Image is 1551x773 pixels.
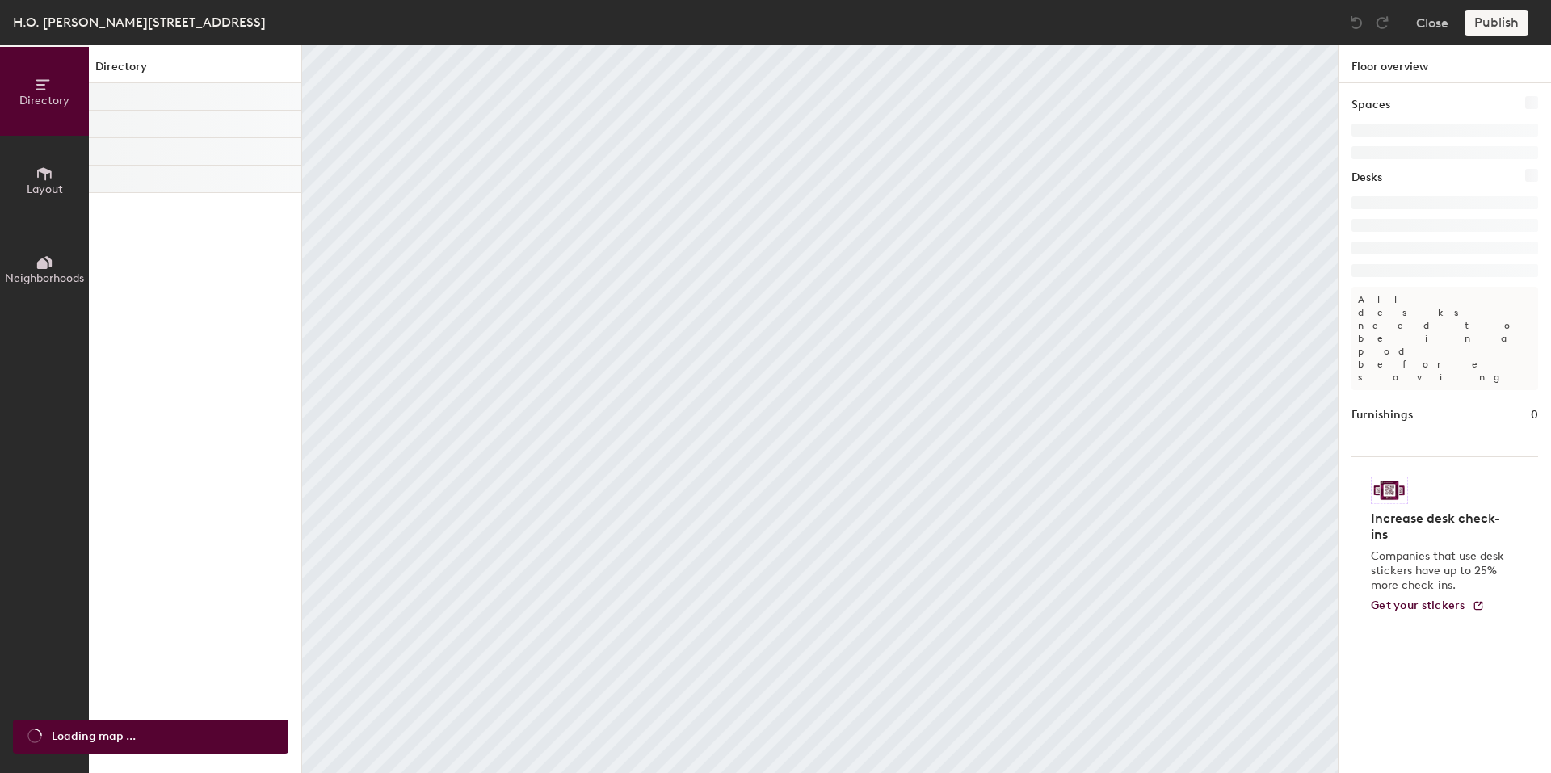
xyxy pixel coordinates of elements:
[1348,15,1364,31] img: Undo
[302,45,1338,773] canvas: Map
[1371,599,1485,613] a: Get your stickers
[13,12,266,32] div: H.O. [PERSON_NAME][STREET_ADDRESS]
[1374,15,1390,31] img: Redo
[1351,96,1390,114] h1: Spaces
[1351,287,1538,390] p: All desks need to be in a pod before saving
[89,58,301,83] h1: Directory
[27,183,63,196] span: Layout
[1351,406,1413,424] h1: Furnishings
[1371,549,1509,593] p: Companies that use desk stickers have up to 25% more check-ins.
[1531,406,1538,424] h1: 0
[1371,510,1509,543] h4: Increase desk check-ins
[1416,10,1448,36] button: Close
[1339,45,1551,83] h1: Floor overview
[1371,477,1408,504] img: Sticker logo
[1351,169,1382,187] h1: Desks
[1371,599,1465,612] span: Get your stickers
[52,728,136,746] span: Loading map ...
[5,271,84,285] span: Neighborhoods
[19,94,69,107] span: Directory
